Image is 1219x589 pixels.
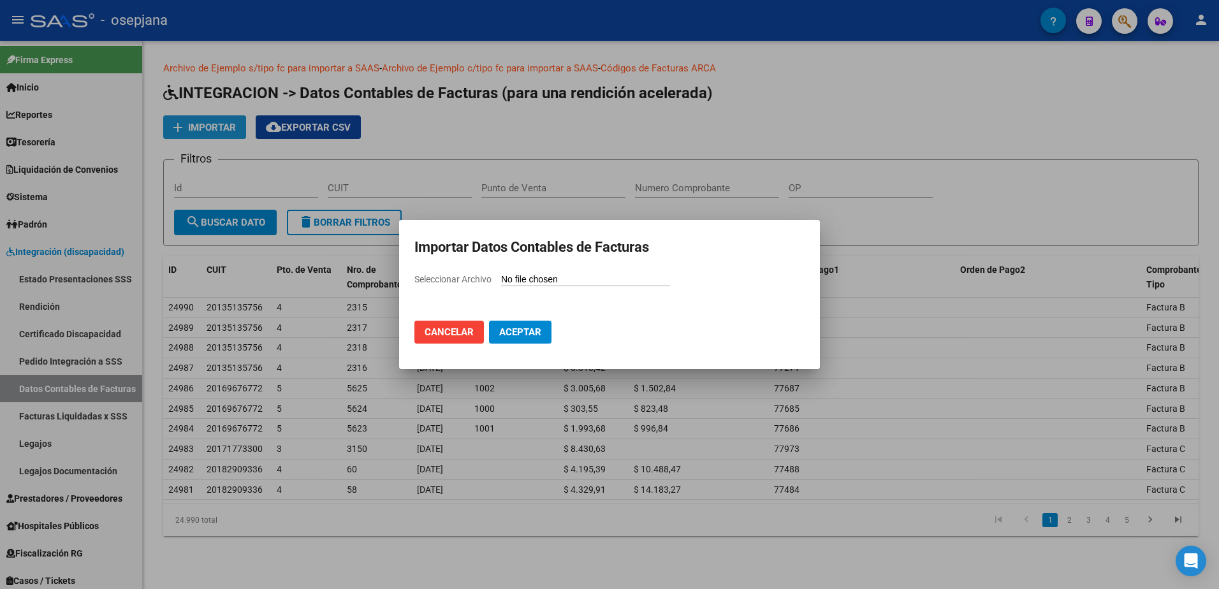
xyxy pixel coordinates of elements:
span: Seleccionar Archivo [414,274,492,284]
div: Open Intercom Messenger [1176,546,1206,576]
span: Cancelar [425,326,474,338]
h2: Importar Datos Contables de Facturas [414,235,805,259]
button: Aceptar [489,321,551,344]
button: Cancelar [414,321,484,344]
span: Aceptar [499,326,541,338]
